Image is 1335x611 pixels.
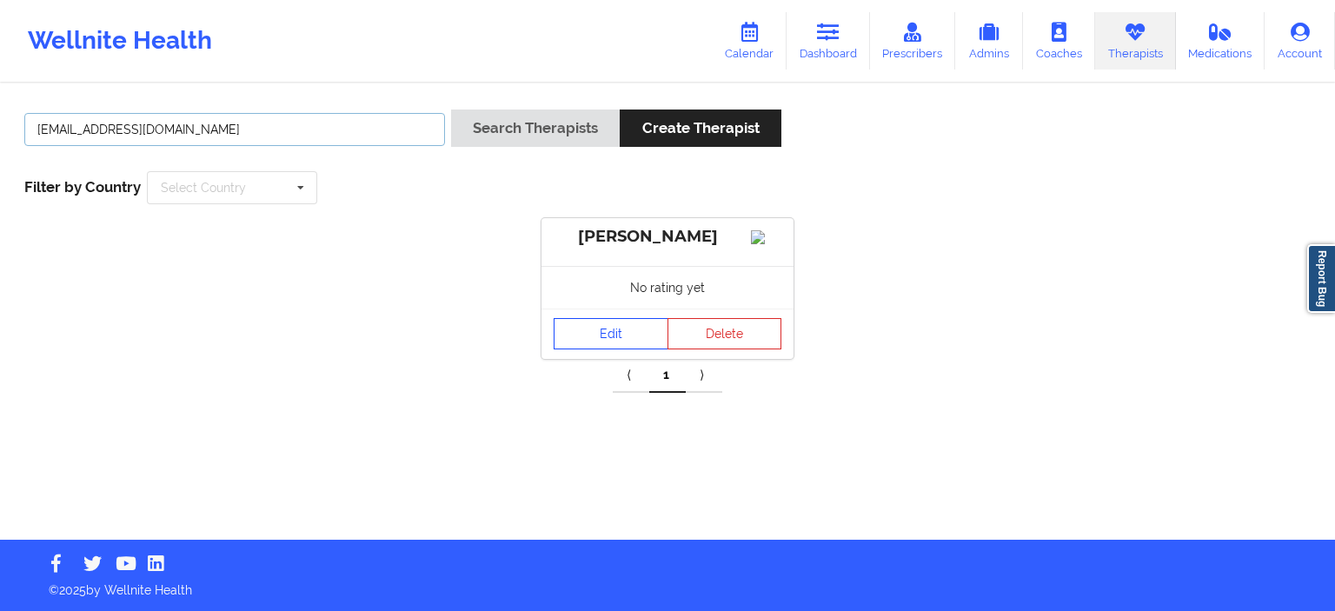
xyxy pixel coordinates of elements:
[613,358,722,393] div: Pagination Navigation
[1095,12,1176,70] a: Therapists
[1023,12,1095,70] a: Coaches
[554,227,781,247] div: [PERSON_NAME]
[667,318,782,349] button: Delete
[24,178,141,196] span: Filter by Country
[451,110,620,147] button: Search Therapists
[541,266,794,309] div: No rating yet
[613,358,649,393] a: Previous item
[751,230,781,244] img: Image%2Fplaceholer-image.png
[712,12,787,70] a: Calendar
[1307,244,1335,313] a: Report Bug
[24,113,445,146] input: Search Keywords
[1265,12,1335,70] a: Account
[161,182,246,194] div: Select Country
[620,110,780,147] button: Create Therapist
[686,358,722,393] a: Next item
[870,12,956,70] a: Prescribers
[955,12,1023,70] a: Admins
[37,569,1298,599] p: © 2025 by Wellnite Health
[787,12,870,70] a: Dashboard
[554,318,668,349] a: Edit
[649,358,686,393] a: 1
[1176,12,1265,70] a: Medications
